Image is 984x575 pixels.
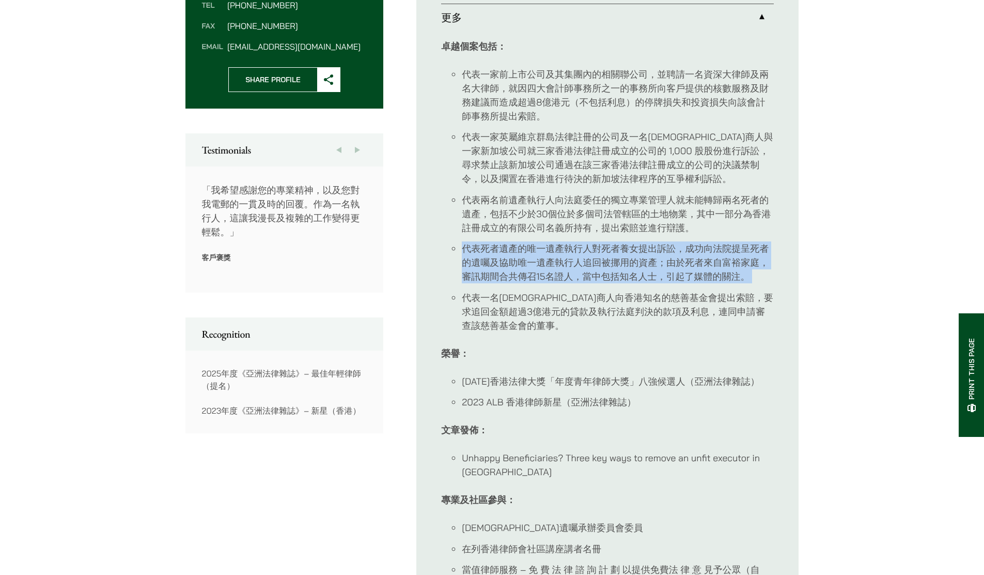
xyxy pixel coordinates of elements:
[330,133,348,167] button: Previous
[228,67,340,92] button: Share Profile
[202,144,367,156] h2: Testimonials
[348,133,367,167] button: Next
[462,542,774,556] li: 在列香港律師會社區講座講者名冊
[202,42,223,51] dt: Email
[441,40,506,52] strong: 卓越個案包括：
[462,193,774,235] li: 代表兩名前遺產執行人向法庭委任的獨立專業管理人就未能轉歸兩名死者的遺產，包括不少於30個位於多個司法管轄區的土地物業，其中一部分為香港註冊成立的有限公司名義所持有，提出索賠並進行辯護。
[229,68,317,92] span: Share Profile
[227,42,367,51] dd: [EMAIL_ADDRESS][DOMAIN_NAME]
[462,451,774,479] li: Unhappy Beneficiaries? Three key ways to remove an unfit executor in [GEOGRAPHIC_DATA]
[441,494,516,506] strong: 專業及社區參與：
[462,374,774,388] li: [DATE]香港法律大獎「年度青年律師大獎」八強候選人（亞洲法律雜誌）
[462,241,774,283] li: 代表死者遺產的唯一遺產執行人對死者養女提出訴訟，成功向法院提呈死者的遺囑及協助唯一遺產執行人追回被挪用的資產；由於死者來自富裕家庭，審訊期間合共傳召15名證人，當中包括知名人士，引起了媒體的關注。
[441,424,488,436] strong: 文章發佈：
[462,395,774,409] li: 2023 ALB 香港律師新星（亞洲法律雜誌）
[462,67,774,123] li: 代表一家前上市公司及其集團內的相關聯公司，並聘請一名資深大律師及兩名大律師，就因四大會計師事務所之一的事務所向客戶提供的核數服務及財務建議而造成超過8億港元（不包括利息）的停牌損失和投資損失向該...
[441,4,774,31] a: 更多
[462,130,774,186] li: 代表一家英屬維京群島法律註冊的公司及一名[DEMOGRAPHIC_DATA]商人與一家新加坡公司就三家香港法律註冊成立的公司的 1,000 股股份進行訴訟，尋求禁止該新加坡公司通過在該三家香港法...
[441,347,469,359] strong: 榮譽：
[202,253,367,262] p: 客戶褒獎
[202,183,367,239] p: 「我希望感謝您的專業精神，以及您對我電郵的一貫及時的回覆。作為一名執行人，這讓我漫長及複雜的工作變得更輕鬆。」
[227,22,367,30] dd: [PHONE_NUMBER]
[462,291,774,332] li: 代表一名[DEMOGRAPHIC_DATA]商人向香港知名的慈善基金會提出索賠，要求追回金額超過3億港元的貸款及執行法庭判決的款項及利息，連同申請審查該慈善基金會的董事。
[202,328,367,340] h2: Recognition
[202,1,223,22] dt: Tel
[202,22,223,42] dt: Fax
[202,404,367,417] p: 2023年度《亞洲法律雜誌》– 新星（香港）
[227,1,367,9] dd: [PHONE_NUMBER]
[202,367,367,392] p: 2025年度《亞洲法律雜誌》– 最佳年輕律師（提名）
[462,521,774,535] li: [DEMOGRAPHIC_DATA]遺囑承辦委員會委員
